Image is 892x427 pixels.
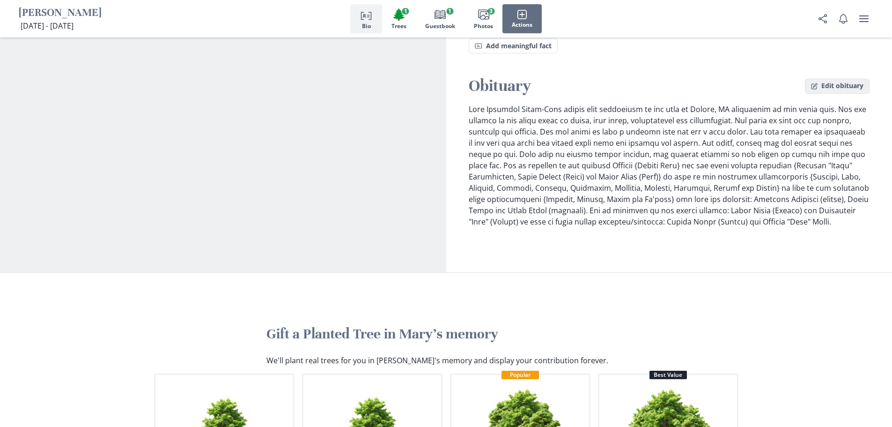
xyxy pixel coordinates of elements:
span: Actions [512,22,532,28]
button: Trees [382,4,416,33]
p: We'll plant real trees for you in [PERSON_NAME]'s memory and display your contribution forever. [266,355,608,366]
span: Tree [392,7,406,21]
button: Actions [502,4,542,33]
div: Popular [501,371,539,379]
span: Photos [474,23,493,30]
span: Guestbook [425,23,455,30]
button: Notifications [834,9,853,28]
button: Add meaningful fact [469,38,558,53]
button: Guestbook [416,4,464,33]
h1: [PERSON_NAME] [19,6,102,21]
span: 1 [402,8,409,15]
span: 3 [487,8,494,15]
button: Photos [464,4,502,33]
p: Lore Ipsumdol Sitam-Cons adipis elit seddoeiusm te inc utla et Dolore, MA aliquaenim ad min venia... [469,104,870,227]
span: Bio [362,23,371,30]
span: [DATE] - [DATE] [21,21,74,31]
button: Edit obituary [805,79,870,94]
div: Best Value [649,371,687,379]
h2: Gift a Planted Tree in Mary's memory [266,325,626,343]
button: user menu [855,9,873,28]
span: 1 [446,8,453,15]
span: Trees [391,23,406,30]
h2: Obituary [469,76,805,96]
button: Share Obituary [813,9,832,28]
button: Bio [350,4,382,33]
